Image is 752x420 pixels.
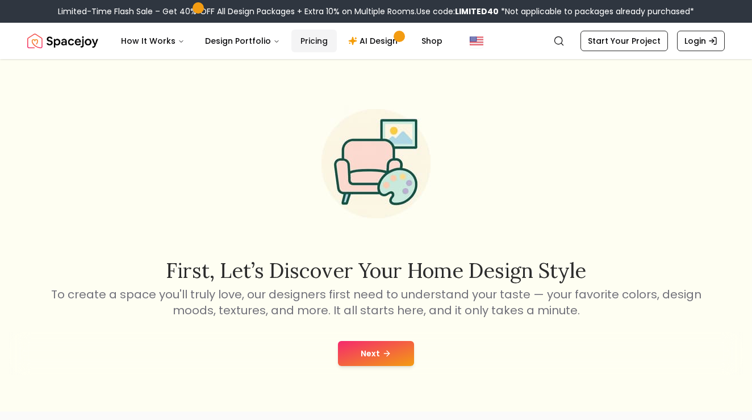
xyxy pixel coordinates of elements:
[412,30,452,52] a: Shop
[27,30,98,52] img: Spacejoy Logo
[580,31,668,51] a: Start Your Project
[112,30,194,52] button: How It Works
[49,259,703,282] h2: First, let’s discover your home design style
[58,6,694,17] div: Limited-Time Flash Sale – Get 40% OFF All Design Packages + Extra 10% on Multiple Rooms.
[416,6,499,17] span: Use code:
[112,30,452,52] nav: Main
[49,286,703,318] p: To create a space you'll truly love, our designers first need to understand your taste — your fav...
[677,31,725,51] a: Login
[303,91,449,236] img: Start Style Quiz Illustration
[470,34,483,48] img: United States
[455,6,499,17] b: LIMITED40
[196,30,289,52] button: Design Portfolio
[27,23,725,59] nav: Global
[339,30,410,52] a: AI Design
[27,30,98,52] a: Spacejoy
[499,6,694,17] span: *Not applicable to packages already purchased*
[291,30,337,52] a: Pricing
[338,341,414,366] button: Next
